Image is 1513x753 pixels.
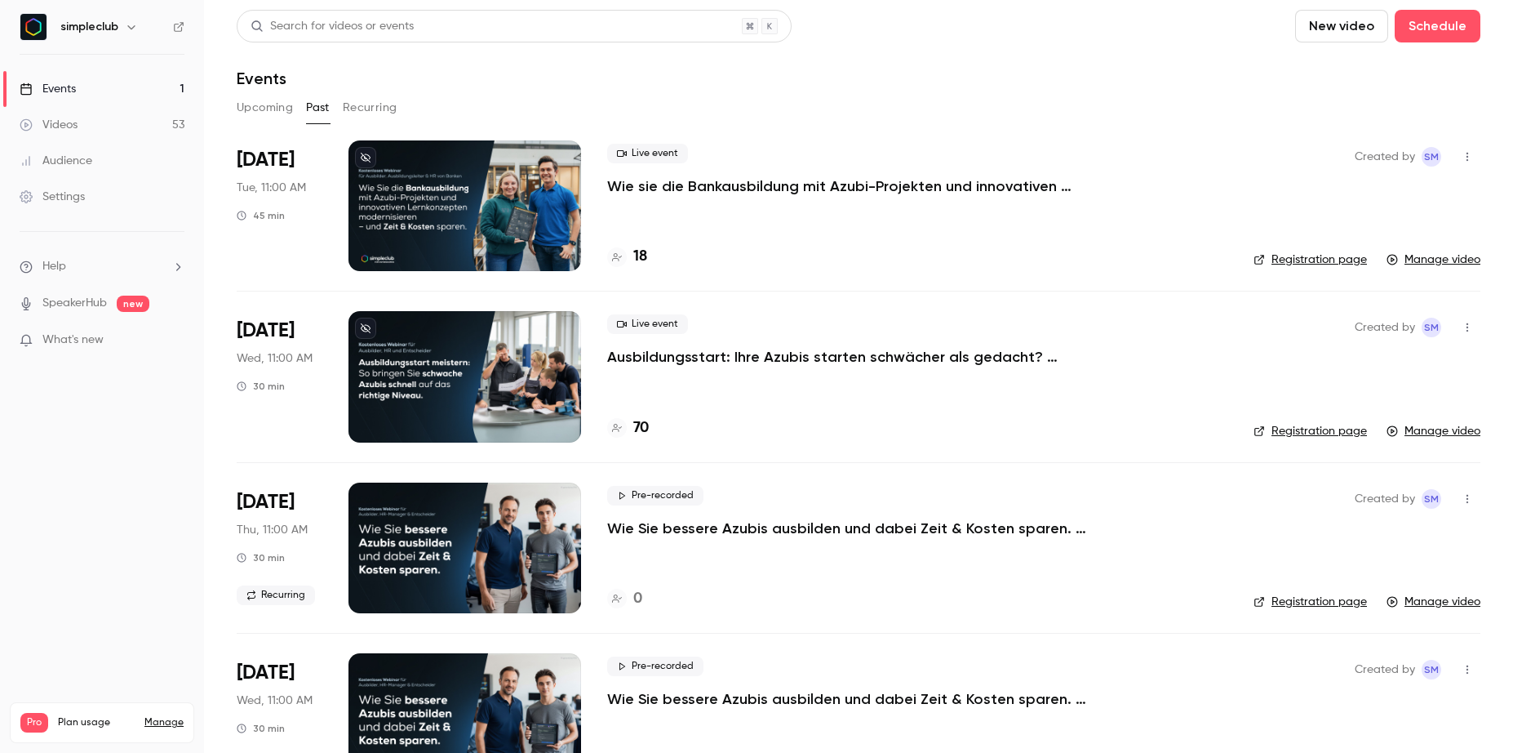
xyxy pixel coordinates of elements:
span: sM [1424,318,1439,337]
a: 70 [607,417,649,439]
button: New video [1295,10,1388,42]
h4: 18 [633,246,647,268]
span: Pro [20,713,48,733]
div: 45 min [237,209,285,222]
li: help-dropdown-opener [20,258,184,275]
button: Past [306,95,330,121]
a: Wie Sie bessere Azubis ausbilden und dabei Zeit & Kosten sparen. (Donnerstag, 11:00 Uhr) [607,519,1097,538]
a: 18 [607,246,647,268]
span: Pre-recorded [607,486,703,506]
button: Schedule [1395,10,1480,42]
button: Upcoming [237,95,293,121]
span: Live event [607,144,688,163]
h4: 0 [633,588,642,610]
span: [DATE] [237,660,295,686]
span: Live event [607,314,688,334]
iframe: Noticeable Trigger [165,333,184,348]
a: Manage video [1387,252,1480,268]
div: Audience [20,153,92,169]
div: Sep 4 Thu, 11:00 AM (Europe/Berlin) [237,483,322,613]
span: Help [42,258,66,275]
div: 30 min [237,722,285,735]
span: sM [1424,489,1439,509]
span: [DATE] [237,318,295,344]
a: 0 [607,588,642,610]
span: [DATE] [237,489,295,515]
span: Recurring [237,586,315,605]
span: simpleclub Marketing [1422,489,1441,509]
a: Registration page [1253,423,1367,439]
span: simpleclub Marketing [1422,147,1441,167]
div: 30 min [237,380,285,393]
span: Created by [1355,660,1415,679]
span: Plan usage [58,716,135,729]
a: Wie sie die Bankausbildung mit Azubi-Projekten und innovativen Lernkonzepten modernisieren – und ... [607,176,1097,196]
a: Registration page [1253,594,1367,610]
a: Manage [144,716,184,729]
button: Recurring [343,95,397,121]
h4: 70 [633,417,649,439]
span: Created by [1355,318,1415,337]
a: Ausbildungsstart: Ihre Azubis starten schwächer als gedacht? ([DATE]) [607,347,1097,367]
a: SpeakerHub [42,295,107,312]
div: 30 min [237,551,285,564]
div: Sep 17 Wed, 11:00 AM (Europe/Berlin) [237,311,322,442]
a: Registration page [1253,252,1367,268]
div: Videos [20,117,78,133]
div: Settings [20,189,85,205]
span: new [117,296,149,312]
span: sM [1424,660,1439,679]
h6: simpleclub [60,19,118,35]
img: simpleclub [20,14,47,40]
div: Search for videos or events [251,18,414,35]
span: What's new [42,332,104,349]
span: simpleclub Marketing [1422,318,1441,337]
span: sM [1424,147,1439,167]
div: Sep 30 Tue, 11:00 AM (Europe/Paris) [237,140,322,271]
a: Wie Sie bessere Azubis ausbilden und dabei Zeit & Kosten sparen. (Mittwoch, 11:00 Uhr) [607,689,1097,709]
span: Thu, 11:00 AM [237,522,308,538]
div: Events [20,81,76,97]
span: [DATE] [237,147,295,173]
a: Manage video [1387,594,1480,610]
span: Wed, 11:00 AM [237,693,313,709]
span: simpleclub Marketing [1422,660,1441,679]
a: Manage video [1387,423,1480,439]
span: Wed, 11:00 AM [237,350,313,367]
span: Created by [1355,147,1415,167]
h1: Events [237,69,286,88]
span: Created by [1355,489,1415,509]
span: Pre-recorded [607,657,703,676]
span: Tue, 11:00 AM [237,180,306,196]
